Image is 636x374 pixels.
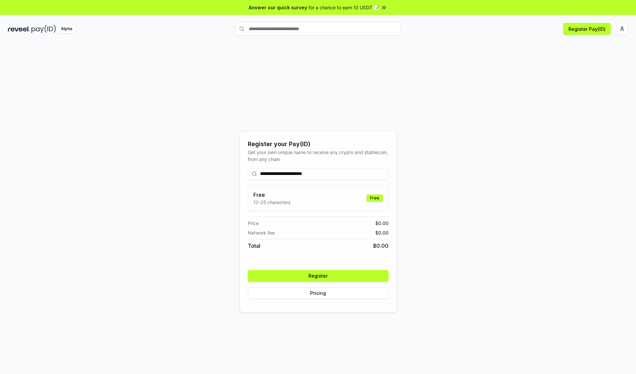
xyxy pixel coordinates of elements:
[563,23,611,35] button: Register Pay(ID)
[8,25,30,33] img: reveel_dark
[375,229,389,236] span: $ 0.00
[248,149,389,163] div: Get your own unique name to receive any crypto and stablecoin, from any chain
[253,191,291,199] h3: Free
[31,25,56,33] img: pay_id
[248,139,389,149] div: Register your Pay(ID)
[248,287,389,299] button: Pricing
[248,220,259,227] span: Price
[248,242,260,250] span: Total
[57,25,76,33] div: Alpha
[249,4,307,11] span: Answer our quick survey
[248,270,389,282] button: Register
[308,4,379,11] span: for a chance to earn 10 USDT 📝
[373,242,389,250] span: $ 0.00
[375,220,389,227] span: $ 0.00
[248,229,275,236] span: Network fee
[253,199,291,206] p: 13-25 characters
[366,194,383,202] div: Free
